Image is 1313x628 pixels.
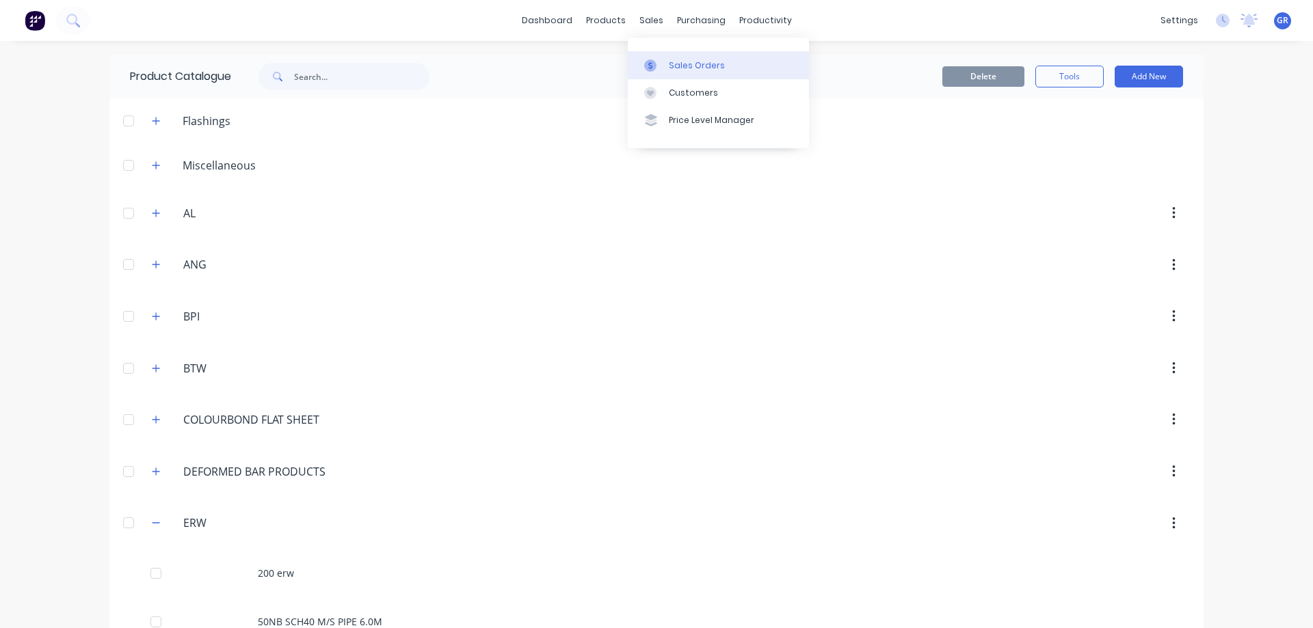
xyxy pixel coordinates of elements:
[172,113,241,129] div: Flashings
[172,157,267,174] div: Miscellaneous
[294,63,429,90] input: Search...
[515,10,579,31] a: dashboard
[183,308,345,325] input: Enter category name
[109,549,1204,597] div: 200 erw
[183,515,345,531] input: Enter category name
[183,411,345,428] input: Enter category name
[1154,10,1205,31] div: settings
[183,463,345,480] input: Enter category name
[183,360,345,377] input: Enter category name
[669,114,754,126] div: Price Level Manager
[670,10,732,31] div: purchasing
[628,51,809,79] a: Sales Orders
[628,107,809,134] a: Price Level Manager
[669,59,725,72] div: Sales Orders
[633,10,670,31] div: sales
[579,10,633,31] div: products
[1277,14,1288,27] span: GR
[669,87,718,99] div: Customers
[942,66,1024,87] button: Delete
[1035,66,1104,87] button: Tools
[1115,66,1183,87] button: Add New
[109,55,231,98] div: Product Catalogue
[628,79,809,107] a: Customers
[183,256,345,273] input: Enter category name
[183,205,345,221] input: Enter category name
[732,10,799,31] div: productivity
[25,10,45,31] img: Factory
